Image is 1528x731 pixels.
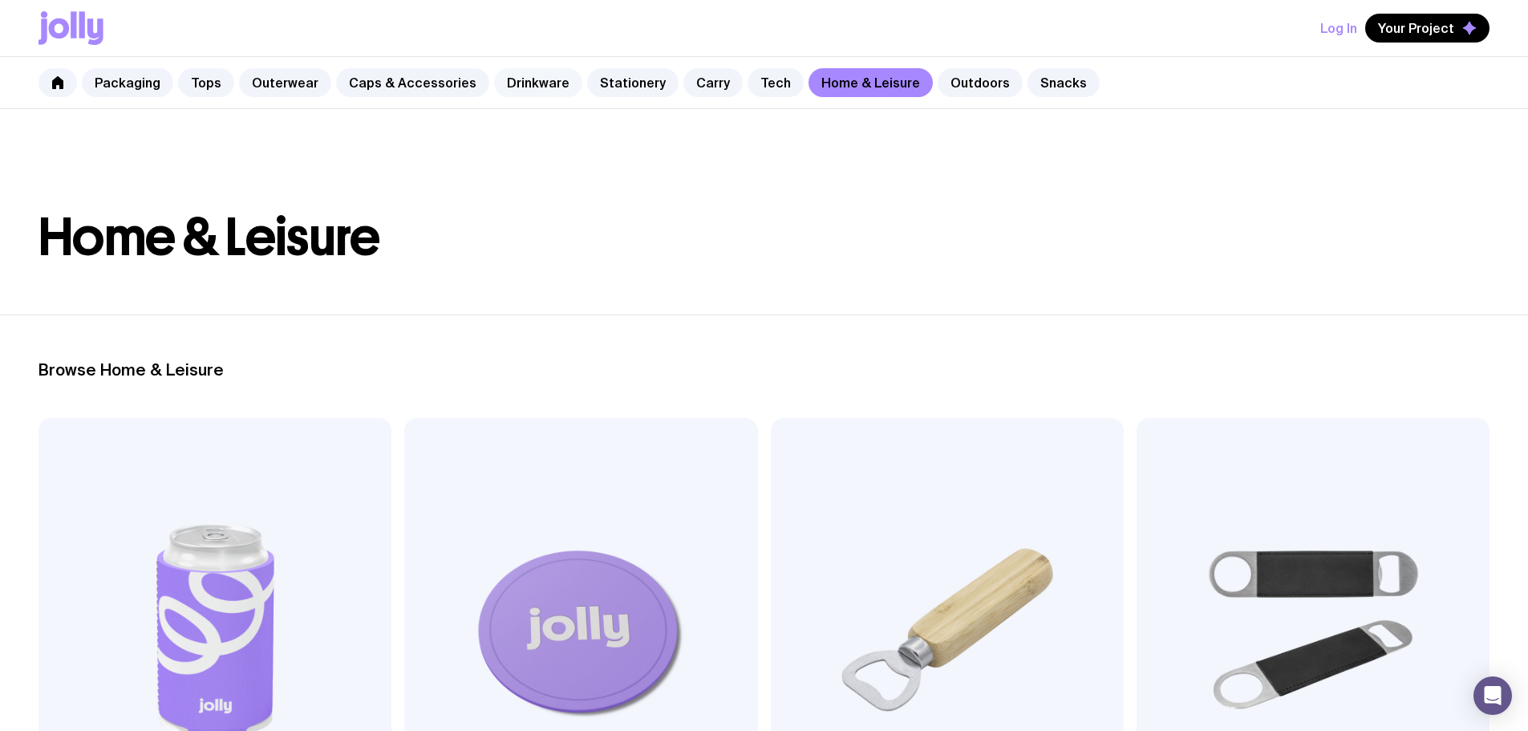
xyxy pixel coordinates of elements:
a: Tops [178,68,234,97]
a: Drinkware [494,68,582,97]
a: Snacks [1027,68,1100,97]
a: Home & Leisure [809,68,933,97]
a: Packaging [82,68,173,97]
a: Carry [683,68,743,97]
div: Open Intercom Messenger [1473,676,1512,715]
a: Stationery [587,68,679,97]
button: Log In [1320,14,1357,43]
a: Outerwear [239,68,331,97]
a: Tech [748,68,804,97]
button: Your Project [1365,14,1489,43]
a: Outdoors [938,68,1023,97]
h2: Browse Home & Leisure [39,360,1489,380]
h1: Home & Leisure [39,212,1489,263]
span: Your Project [1378,20,1454,36]
a: Caps & Accessories [336,68,489,97]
